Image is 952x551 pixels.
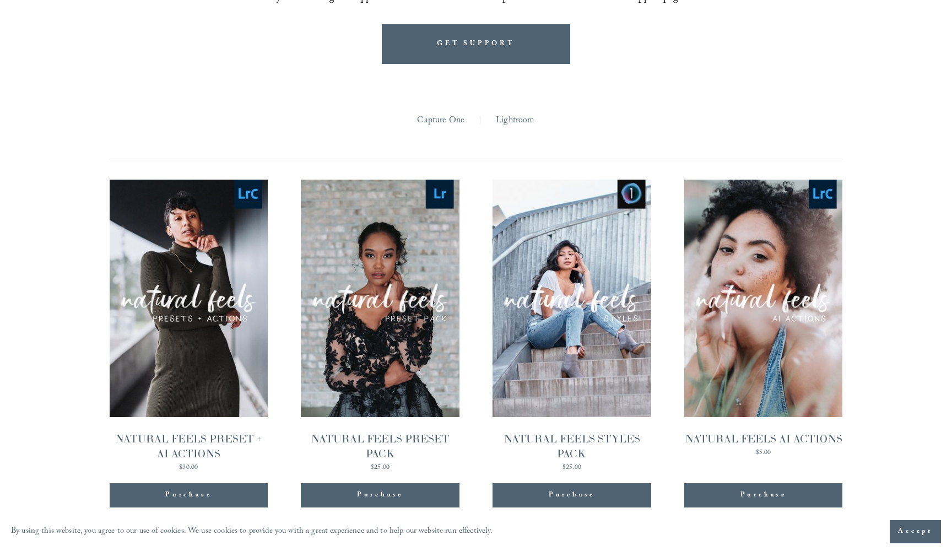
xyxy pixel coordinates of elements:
[110,464,268,471] div: $30.00
[110,180,268,471] a: NATURAL FEELS PRESET + AI ACTIONS
[493,180,651,471] a: NATURAL FEELS STYLES PACK
[479,112,482,129] span: |
[301,483,459,507] div: Purchase
[549,490,595,501] div: Purchase
[890,520,941,543] button: Accept
[110,431,268,461] div: NATURAL FEELS PRESET + AI ACTIONS
[301,464,459,471] div: $25.00
[165,490,212,501] div: Purchase
[493,431,651,461] div: NATURAL FEELS STYLES PACK
[110,483,268,507] div: Purchase
[382,24,570,63] a: GET SUPPORT
[684,450,842,456] div: $5.00
[417,112,464,129] a: Capture One
[496,112,534,129] a: Lightroom
[357,490,403,501] div: Purchase
[301,431,459,461] div: NATURAL FEELS PRESET PACK
[493,483,651,507] div: Purchase
[898,526,933,537] span: Accept
[684,431,842,446] div: NATURAL FEELS AI ACTIONS
[684,483,842,507] div: Purchase
[684,180,842,471] a: NATURAL FEELS AI ACTIONS
[11,524,493,540] p: By using this website, you agree to our use of cookies. We use cookies to provide you with a grea...
[740,490,787,501] div: Purchase
[301,180,459,471] a: NATURAL FEELS PRESET PACK
[493,464,651,471] div: $25.00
